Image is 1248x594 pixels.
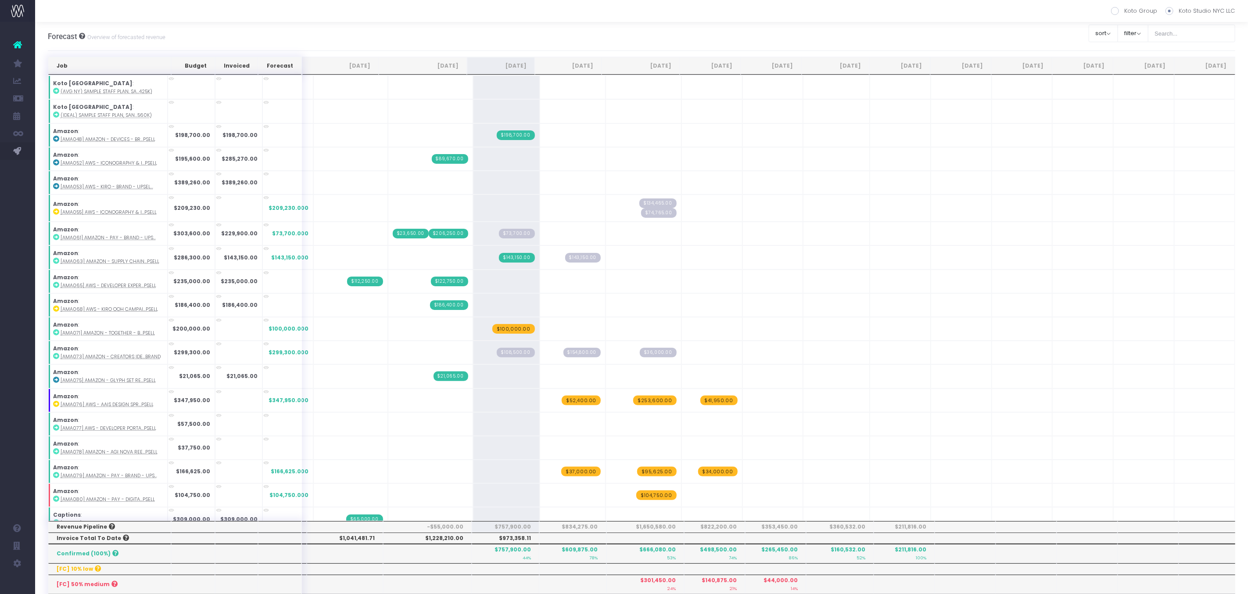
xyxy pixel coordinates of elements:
small: 21% [730,584,737,591]
th: $834,275.00 [539,521,606,533]
strong: $195,600.00 [175,155,210,162]
th: Confirmed (100%) [48,544,172,563]
td: : [48,364,168,388]
abbr: [AMA061] Amazon - Pay - Brand - Upsell [61,234,156,241]
strong: $299,300.00 [174,349,210,356]
strong: $285,270.00 [222,155,258,162]
strong: Amazon [53,175,78,182]
strong: Amazon [53,127,78,135]
strong: $209,230.00 [174,204,210,212]
th: $211,816.00 [874,544,935,563]
span: $299,300.00 [269,349,305,356]
abbr: [AMA080] Amazon - Pay - Digital - Upsell [61,496,155,503]
td: : [48,194,168,222]
span: Streamtime Draft Invoice: 321 – [AMA073] Amazon - Creators Identity - Brand [497,348,535,357]
abbr: [AMA075] Amazon - Glyph Set Reduction - Brand - Upsell [61,377,156,384]
strong: Koto [GEOGRAPHIC_DATA] [53,79,133,87]
abbr: [AMA055] AWS - Iconography & Illustration Phase 2 - Brand - Upsell [61,209,157,216]
small: 86% [789,554,798,561]
label: Koto Studio NYC LLC [1166,7,1235,15]
th: $973,358.11 [472,533,539,544]
abbr: [CAP001] Captions - Brand Identity - Brand - New [61,520,155,526]
th: Dec 25: activate to sort column ascending [741,57,802,75]
abbr: [AMA079] Amazon - Pay - Brand - Upsell [61,472,157,479]
span: Streamtime Draft Invoice: null – [AMA055] AWS Iconography & Illustration Phase 2 - 2 [641,208,677,218]
th: $1,650,580.00 [606,521,685,533]
th: Job: activate to sort column ascending [48,57,171,75]
td: : [48,222,168,245]
span: Streamtime Invoice: 313 – [AMA061] Amazon - Pay - Brand - Upsell [429,229,468,238]
th: $1,228,210.00 [383,533,472,544]
td: : [48,99,168,123]
th: $609,875.00 [539,544,606,563]
th: Budget [171,57,215,75]
th: Mar 26: activate to sort column ascending [930,57,991,75]
img: images/default_profile_image.png [11,576,24,590]
span: $166,625.00 [271,468,305,475]
strong: Amazon [53,368,78,376]
td: : [48,341,168,364]
abbr: (Avg NY) Sample Staff Plan, sans ECD ($425K) [61,88,152,95]
strong: $104,750.00 [175,491,210,499]
span: Streamtime Invoice: 322 – [AMA063] Amazon - Supply Chain Services - Brand - Upsell - 1 [499,253,535,263]
button: sort [1089,25,1118,42]
strong: Amazon [53,321,78,328]
strong: $186,400.00 [222,301,258,309]
small: 24% [667,584,676,591]
th: -$55,000.00 [383,521,472,533]
abbr: [AMA077] AWS - Developer Portal - Brand - Upsell [61,425,156,432]
span: Streamtime Draft Invoice: null – [AMA073] Amazon - Creators Identity - Brand [640,348,677,357]
abbr: [AMA065] AWS - Developer Experience Graphics - Brand - Upsell [61,282,156,289]
th: Revenue Pipeline [48,521,172,533]
span: wayahead Revenue Forecast Item [700,396,738,405]
strong: Koto [GEOGRAPHIC_DATA] [53,103,133,111]
span: $209,230.00 [269,204,305,212]
strong: $21,065.00 [179,372,210,380]
strong: Amazon [53,200,78,208]
th: $360,532.00 [806,521,874,533]
strong: Captions [53,511,81,518]
abbr: [AMA068] AWS - Kiro OOH Campaign - Campaign - Upsell [61,306,158,313]
span: Streamtime Invoice: 310 – [AMA075] Amazon - Glyph Set Reduction - Brand - Upsell [434,371,468,381]
td: : [48,293,168,317]
abbr: [AMA063] Amazon - Supply Chain Services - Brand - Upsell [61,258,159,265]
strong: Amazon [53,297,78,305]
th: $757,900.00 [472,521,539,533]
small: 14% [791,584,798,591]
abbr: [AMA053] AWS - Kiro - Brand - Upsell [61,184,153,190]
input: Search... [1148,25,1236,42]
th: $301,450.00 [606,575,685,594]
th: Jul 25: activate to sort column ascending [379,57,467,75]
td: : [48,412,168,436]
strong: $235,000.00 [221,277,258,285]
span: $143,150.00 [271,254,305,262]
span: wayahead Revenue Forecast Item [633,396,677,405]
strong: Amazon [53,392,78,400]
small: 74% [729,554,737,561]
strong: $21,065.00 [226,372,258,380]
span: wayahead Revenue Forecast Item [561,467,601,476]
th: $498,500.00 [684,544,745,563]
span: Streamtime Invoice: 323 – [AMA068] AWS - OOH Campaign - Campaign - Upsell [430,300,468,310]
small: 44% [523,554,531,561]
td: : [48,270,168,293]
small: 78% [590,554,598,561]
th: $140,875.00 [684,575,745,594]
strong: $389,260.00 [222,179,258,186]
strong: $229,900.00 [221,230,258,237]
td: : [48,147,168,171]
strong: Amazon [53,464,78,471]
td: : [48,123,168,147]
strong: $286,300.00 [174,254,210,261]
th: May 26: activate to sort column ascending [1052,57,1113,75]
th: $822,200.00 [684,521,745,533]
strong: $186,400.00 [175,301,210,309]
th: Aug 25: activate to sort column ascending [467,57,534,75]
span: Streamtime Draft Invoice: null – [AMA073] Amazon - Creators Identity - Brand [563,348,601,357]
strong: $166,625.00 [176,468,210,475]
span: Streamtime Invoice: 320 – [AMA048] Amazon Fire Devices [497,130,535,140]
th: Jun 25: activate to sort column ascending [302,57,379,75]
span: Streamtime Invoice: 309 – [AMA052] AWS Iconography & Illustration [432,154,468,164]
abbr: [AMA078] Amazon - AGI Nova Reel - Motion - Upsell [61,449,158,455]
td: : [48,483,168,507]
